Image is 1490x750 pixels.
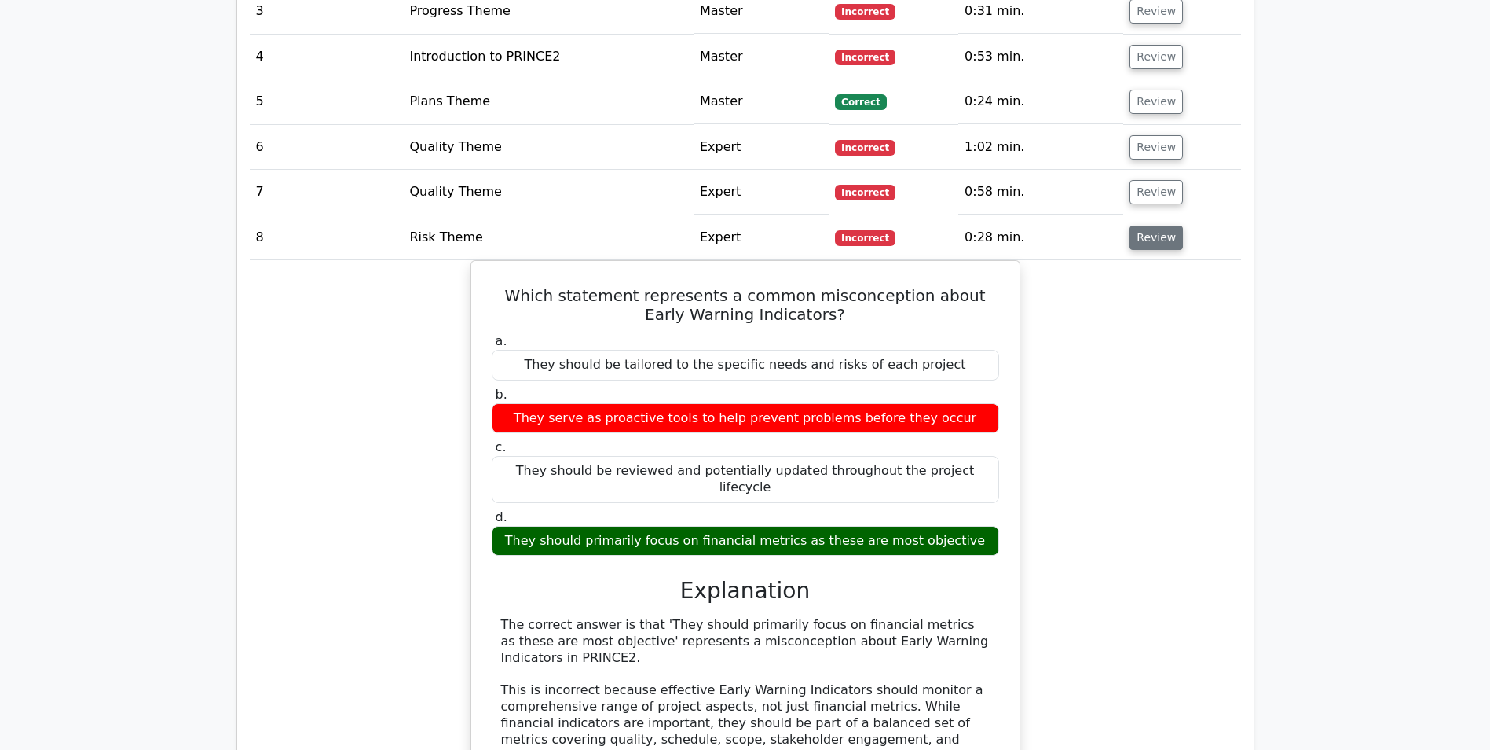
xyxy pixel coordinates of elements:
td: 0:58 min. [958,170,1123,215]
td: Introduction to PRINCE2 [403,35,694,79]
button: Review [1129,135,1183,160]
td: 5 [250,79,404,124]
td: Plans Theme [403,79,694,124]
td: 0:53 min. [958,35,1123,79]
div: They should be reviewed and potentially updated throughout the project lifecycle [492,456,999,503]
button: Review [1129,90,1183,114]
button: Review [1129,226,1183,250]
h5: Which statement represents a common misconception about Early Warning Indicators? [490,286,1001,324]
td: 8 [250,215,404,260]
span: c. [496,439,507,454]
td: 1:02 min. [958,125,1123,170]
div: They should primarily focus on financial metrics as these are most objective [492,526,999,557]
td: Quality Theme [403,125,694,170]
span: Incorrect [835,230,895,246]
h3: Explanation [501,578,990,605]
td: 0:24 min. [958,79,1123,124]
button: Review [1129,45,1183,69]
td: Expert [694,170,829,215]
span: a. [496,333,507,348]
button: Review [1129,180,1183,204]
td: 7 [250,170,404,215]
div: They serve as proactive tools to help prevent problems before they occur [492,403,999,434]
span: Incorrect [835,140,895,156]
span: Correct [835,94,886,110]
td: Risk Theme [403,215,694,260]
td: Master [694,35,829,79]
td: Quality Theme [403,170,694,215]
span: d. [496,509,507,524]
span: Incorrect [835,50,895,65]
td: 4 [250,35,404,79]
td: 0:28 min. [958,215,1123,260]
span: Incorrect [835,4,895,20]
td: Master [694,79,829,124]
td: 6 [250,125,404,170]
td: Expert [694,215,829,260]
span: Incorrect [835,185,895,200]
span: b. [496,387,507,402]
div: They should be tailored to the specific needs and risks of each project [492,350,999,381]
td: Expert [694,125,829,170]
